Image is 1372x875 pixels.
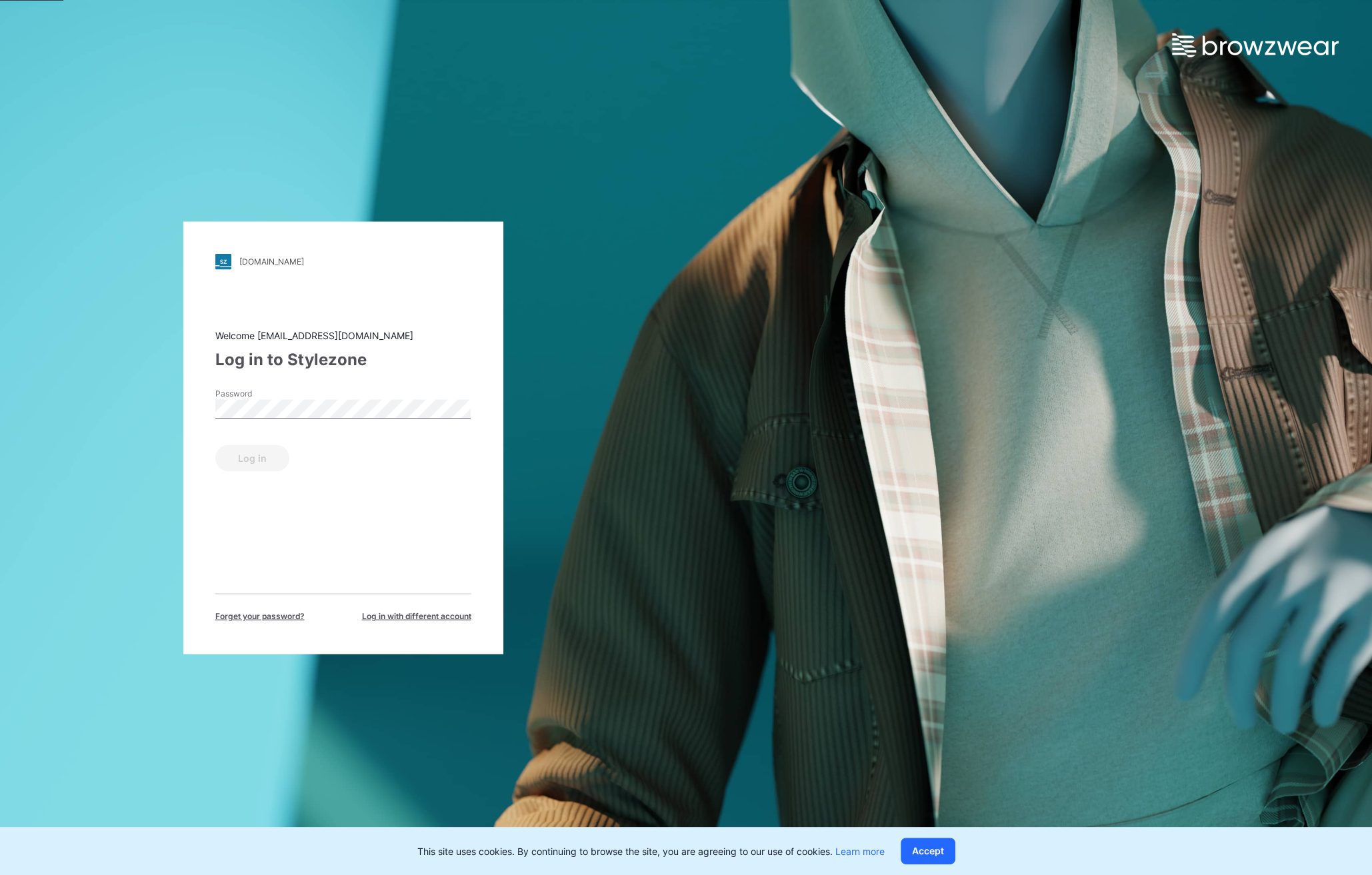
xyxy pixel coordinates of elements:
[1172,33,1339,57] img: browzwear-logo.e42bd6dac1945053ebaf764b6aa21510.svg
[901,838,955,864] button: Accept
[215,328,471,342] div: Welcome [EMAIL_ADDRESS][DOMAIN_NAME]
[239,257,304,267] div: [DOMAIN_NAME]
[215,253,231,269] img: stylezone-logo.562084cfcfab977791bfbf7441f1a819.svg
[835,846,885,857] a: Learn more
[417,844,885,858] p: This site uses cookies. By continuing to browse the site, you are agreeing to our use of cookies.
[215,387,309,399] label: Password
[215,610,305,622] span: Forget your password?
[362,610,471,622] span: Log in with different account
[215,253,471,269] a: [DOMAIN_NAME]
[215,347,471,371] div: Log in to Stylezone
